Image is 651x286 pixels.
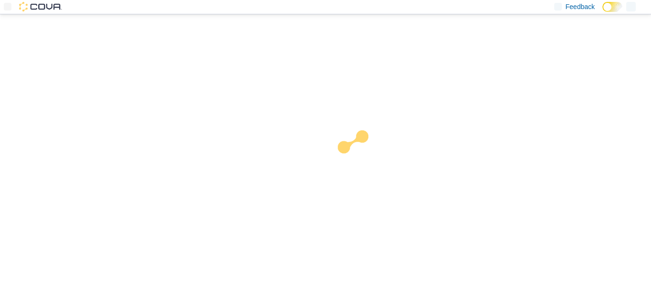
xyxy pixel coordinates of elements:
img: Cova [19,2,62,11]
span: Feedback [566,2,595,11]
img: cova-loader [325,123,397,195]
input: Dark Mode [602,2,622,12]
